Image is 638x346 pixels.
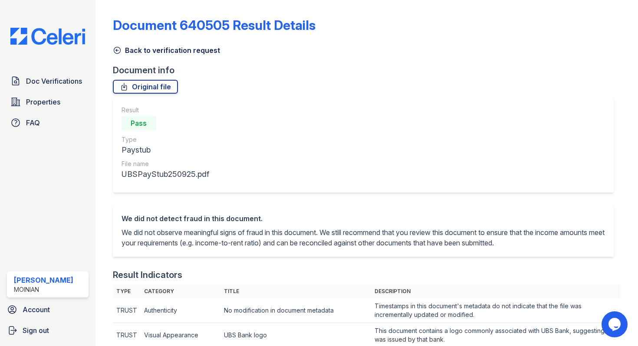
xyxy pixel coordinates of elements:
[122,135,209,144] div: Type
[122,106,209,114] div: Result
[602,311,629,337] iframe: chat widget
[113,269,182,281] div: Result Indicators
[14,285,73,294] div: Moinian
[14,275,73,285] div: [PERSON_NAME]
[23,304,50,315] span: Account
[23,325,49,336] span: Sign out
[141,284,220,298] th: Category
[7,93,89,111] a: Properties
[3,28,92,45] img: CE_Logo_Blue-a8612792a0a2168367f1c8372b55b34899dd931a85d93a1a3d3e32e68fde9ad4.png
[26,76,82,86] span: Doc Verifications
[26,118,40,128] span: FAQ
[122,160,209,168] div: File name
[7,72,89,90] a: Doc Verifications
[122,168,209,180] div: UBSPayStub250925.pdf
[113,80,178,94] a: Original file
[141,298,220,323] td: Authenticity
[113,64,621,76] div: Document info
[3,301,92,318] a: Account
[113,17,316,33] a: Document 640505 Result Details
[26,97,60,107] span: Properties
[371,298,621,323] td: Timestamps in this document's metadata do not indicate that the file was incrementally updated or...
[122,227,605,248] p: We did not observe meaningful signs of fraud in this document. We still recommend that you review...
[113,298,141,323] td: TRUST
[113,45,220,55] a: Back to verification request
[122,116,156,130] div: Pass
[122,213,605,224] div: We did not detect fraud in this document.
[3,322,92,339] a: Sign out
[220,298,371,323] td: No modification in document metadata
[371,284,621,298] th: Description
[113,284,141,298] th: Type
[122,144,209,156] div: Paystub
[220,284,371,298] th: Title
[7,114,89,131] a: FAQ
